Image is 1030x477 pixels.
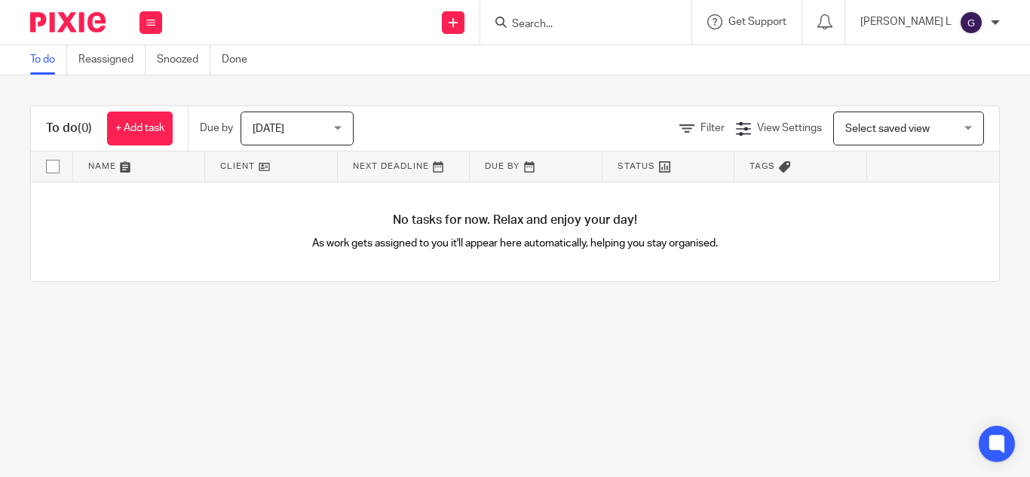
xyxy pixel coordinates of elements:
[31,213,999,228] h4: No tasks for now. Relax and enjoy your day!
[30,45,67,75] a: To do
[273,236,757,251] p: As work gets assigned to you it'll appear here automatically, helping you stay organised.
[510,18,646,32] input: Search
[700,123,725,133] span: Filter
[107,112,173,145] a: + Add task
[959,11,983,35] img: svg%3E
[200,121,233,136] p: Due by
[30,12,106,32] img: Pixie
[728,17,786,27] span: Get Support
[78,122,92,134] span: (0)
[222,45,259,75] a: Done
[78,45,146,75] a: Reassigned
[157,45,210,75] a: Snoozed
[253,124,284,134] span: [DATE]
[860,14,952,29] p: [PERSON_NAME] L
[46,121,92,136] h1: To do
[750,162,775,170] span: Tags
[845,124,930,134] span: Select saved view
[757,123,822,133] span: View Settings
